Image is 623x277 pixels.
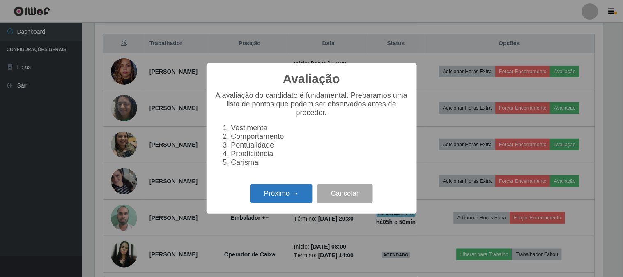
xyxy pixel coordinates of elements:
li: Proeficiência [231,150,409,158]
li: Pontualidade [231,141,409,150]
li: Carisma [231,158,409,167]
li: Comportamento [231,132,409,141]
p: A avaliação do candidato é fundamental. Preparamos uma lista de pontos que podem ser observados a... [215,91,409,117]
h2: Avaliação [283,72,340,86]
button: Cancelar [317,184,373,203]
li: Vestimenta [231,124,409,132]
button: Próximo → [250,184,313,203]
